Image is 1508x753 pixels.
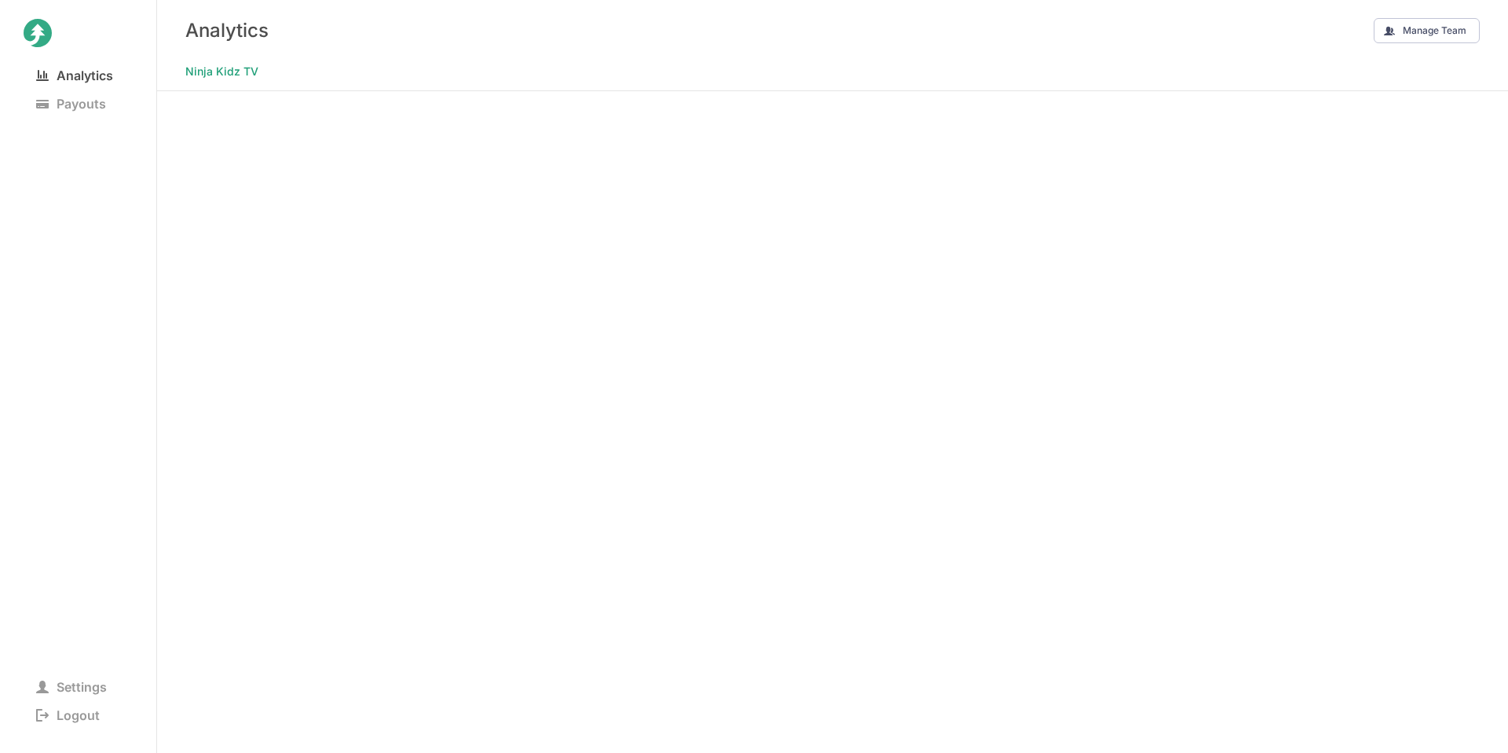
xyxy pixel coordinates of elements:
h3: Analytics [185,19,269,42]
button: Manage Team [1374,18,1480,43]
span: Logout [24,704,112,726]
span: Ninja Kidz TV [185,61,258,83]
span: Payouts [24,93,119,115]
span: Analytics [24,64,126,86]
span: Settings [24,676,119,698]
